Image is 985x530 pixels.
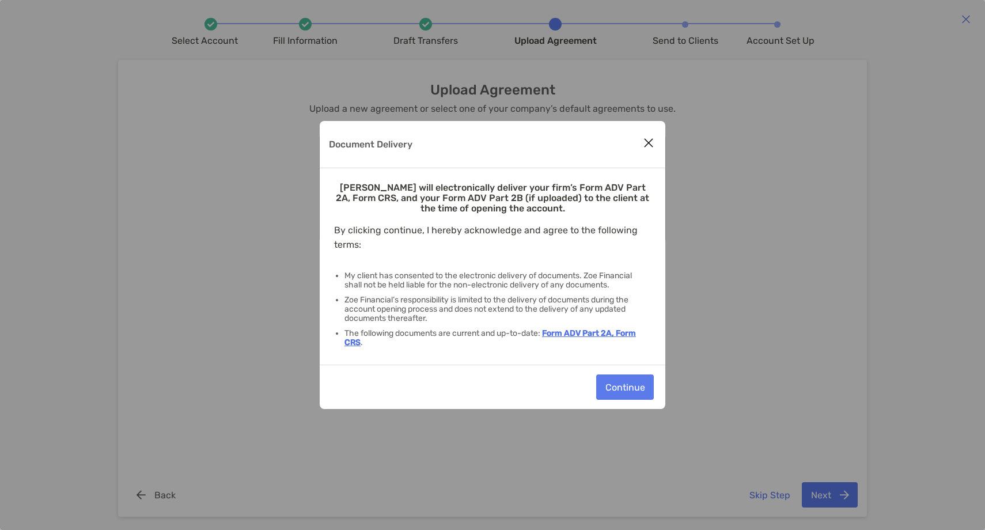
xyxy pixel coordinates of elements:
[344,271,641,290] li: My client has consented to the electronic delivery of documents. Zoe Financial shall not be held ...
[344,328,636,347] a: , Form CRS
[344,329,641,347] li: The following documents are current and up-to-date: .
[542,328,612,338] a: Form ADV Part 2A
[329,137,412,152] p: Document Delivery
[640,135,657,152] button: Close modal
[334,223,651,252] p: By clicking continue, I hereby acknowledge and agree to the following terms:
[334,183,651,214] h3: [PERSON_NAME] will electronically deliver your firm’s Form ADV Part 2A, Form CRS, and your Form A...
[320,121,665,409] div: Document Delivery
[344,296,641,323] li: Zoe Financial’s responsibility is limited to the delivery of documents during the account opening...
[596,374,654,400] button: Continue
